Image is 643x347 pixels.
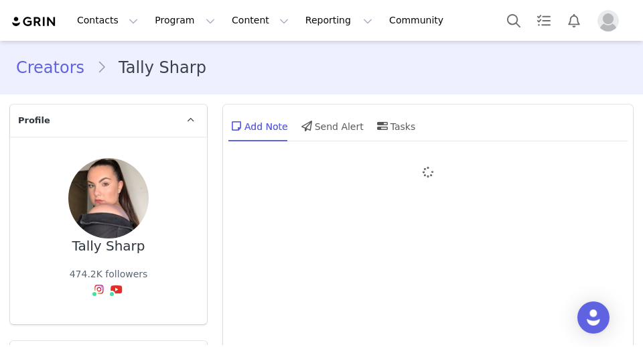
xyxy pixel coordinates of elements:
button: Program [147,5,223,36]
a: Creators [16,56,96,80]
button: Content [224,5,297,36]
div: Open Intercom Messenger [577,301,610,334]
div: Tasks [374,110,416,142]
div: Add Note [228,110,288,142]
img: 473de08d-e979-476f-9c0d-a5047debd605.jpg [68,158,149,238]
img: instagram.svg [94,284,104,295]
div: Tally Sharp [72,238,145,254]
button: Contacts [69,5,146,36]
img: placeholder-profile.jpg [597,10,619,31]
div: 474.2K followers [70,267,148,281]
button: Notifications [559,5,589,36]
div: Send Alert [299,110,364,142]
a: Community [381,5,457,36]
button: Reporting [297,5,380,36]
button: Profile [589,10,632,31]
img: grin logo [11,15,58,28]
span: Profile [18,114,50,127]
button: Search [499,5,528,36]
a: Tasks [529,5,559,36]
